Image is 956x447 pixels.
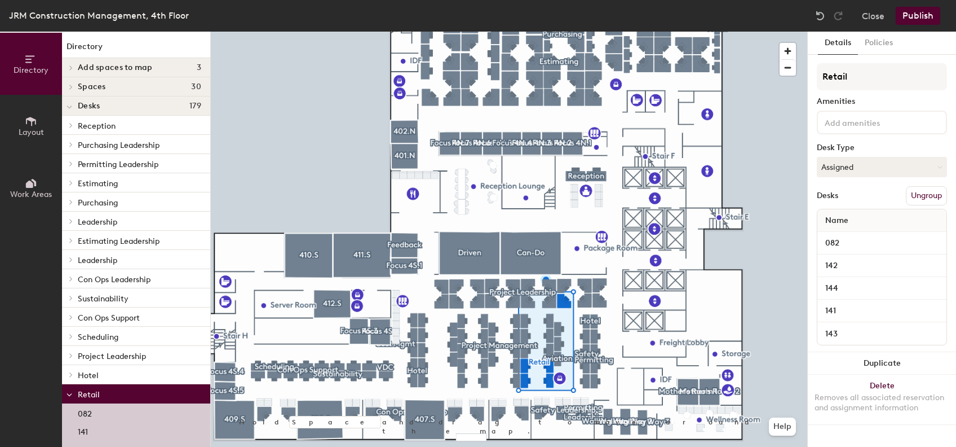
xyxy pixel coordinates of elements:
span: Estimating Leadership [78,236,160,246]
input: Unnamed desk [820,303,944,319]
span: Purchasing [78,198,118,208]
span: Hotel [78,371,99,380]
span: Con Ops Leadership [78,275,151,284]
button: DeleteRemoves all associated reservation and assignment information [808,375,956,424]
button: Help [769,418,796,436]
span: Scheduling [78,332,118,342]
p: 082 [78,406,92,419]
div: Desks [817,191,838,200]
p: 141 [78,424,88,437]
input: Unnamed desk [820,281,944,296]
button: Publish [896,7,940,25]
input: Add amenities [822,115,924,129]
span: Sustainability [78,294,129,304]
div: Desk Type [817,143,947,152]
input: Unnamed desk [820,235,944,251]
span: Leadership [78,217,117,227]
span: Permitting Leadership [78,160,158,169]
span: Desks [78,102,100,111]
span: Name [820,211,854,231]
span: Estimating [78,179,118,189]
button: Ungroup [906,186,947,205]
span: Purchasing Leadership [78,141,160,150]
div: Removes all associated reservation and assignment information [815,393,949,413]
div: JRM Construction Management, 4th Floor [9,8,189,23]
span: Work Areas [10,190,52,199]
span: Directory [14,65,48,75]
img: Redo [833,10,844,21]
button: Duplicate [808,352,956,375]
img: Undo [815,10,826,21]
span: Leadership [78,256,117,265]
span: Con Ops Support [78,313,140,323]
span: Project Leadership [78,352,146,361]
div: Amenities [817,97,947,106]
button: Policies [858,32,900,55]
span: Add spaces to map [78,63,153,72]
h1: Directory [62,41,210,58]
input: Unnamed desk [820,258,944,274]
button: Details [818,32,858,55]
button: Close [862,7,884,25]
span: 3 [197,63,201,72]
input: Unnamed desk [820,326,944,341]
span: Retail [78,390,100,400]
span: 30 [191,82,201,91]
span: Layout [19,128,44,137]
span: 179 [189,102,201,111]
span: Reception [78,121,116,131]
span: Spaces [78,82,106,91]
button: Assigned [817,157,947,177]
